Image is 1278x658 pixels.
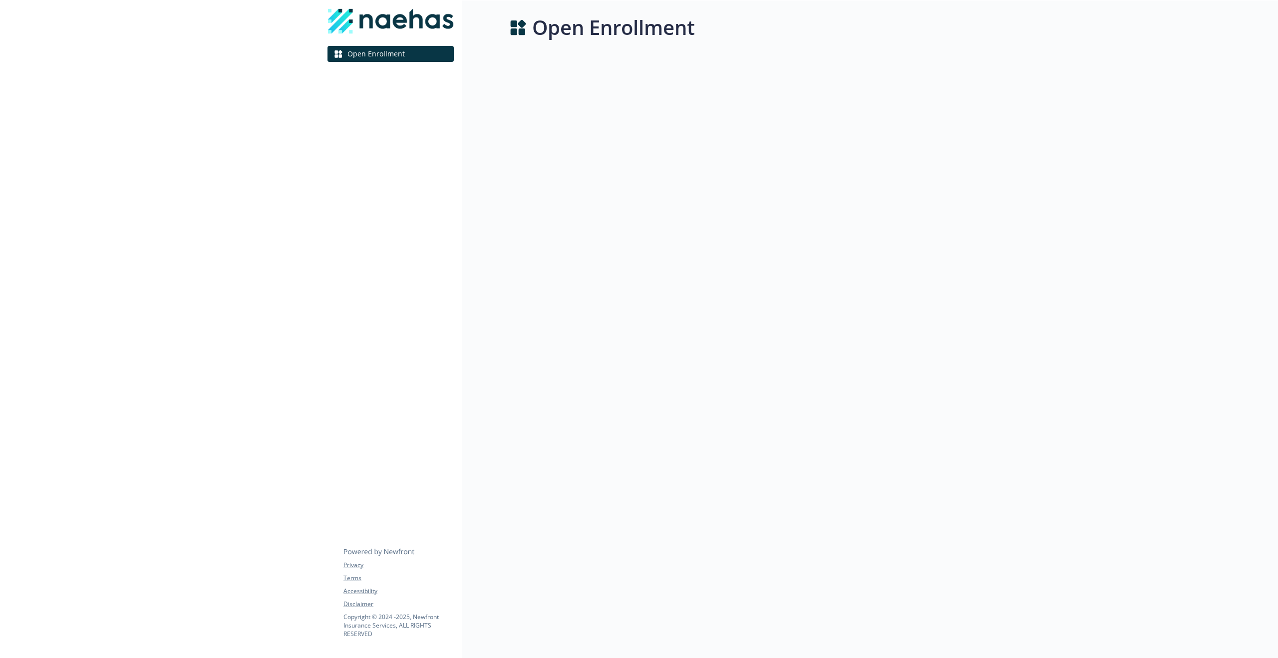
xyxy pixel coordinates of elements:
[327,46,454,62] a: Open Enrollment
[343,600,453,609] a: Disclaimer
[343,587,453,596] a: Accessibility
[532,12,695,42] h1: Open Enrollment
[343,561,453,570] a: Privacy
[343,613,453,638] p: Copyright © 2024 - 2025 , Newfront Insurance Services, ALL RIGHTS RESERVED
[347,46,405,62] span: Open Enrollment
[343,574,453,583] a: Terms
